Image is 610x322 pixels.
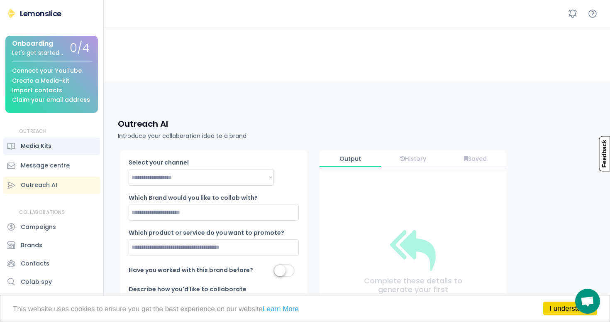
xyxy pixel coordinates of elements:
a: Open chat [575,289,600,314]
div: Output [320,155,381,162]
div: Message centre [21,161,70,170]
div: Saved [445,155,507,162]
div: Claim your email address [12,97,90,103]
div: Lemonslice [20,8,61,19]
div: Campaigns [21,223,56,231]
div: Colab spy [21,278,52,286]
div: Which Brand would you like to collab with? [129,194,258,202]
div: Media Kits [21,142,51,150]
div: Onboarding [12,40,53,47]
div: Connect your YouTube [12,68,82,74]
div: OUTREACH [19,128,47,135]
div: Brands [21,241,42,250]
div: Complete these details to generate your first outreach email [361,276,465,303]
h4: Outreach AI [118,118,168,129]
div: Have you worked with this brand before? [129,266,253,275]
div: History [382,155,444,162]
div: COLLABORATIONS [19,209,65,216]
div: Let's get started... [12,50,63,56]
p: This website uses cookies to ensure you get the best experience on our website [13,305,597,312]
div: Describe how you'd like to collaborate [129,285,246,294]
div: Outreach AI [21,181,57,189]
div: Create a Media-kit [12,78,69,84]
a: I understand! [543,302,597,315]
div: Which product or service do you want to promote? [129,229,284,237]
div: Contacts [21,259,49,268]
div: Introduce your collaboration idea to a brand [118,132,246,140]
div: Select your channel [129,159,212,167]
a: Learn More [263,305,299,313]
div: Import contacts [12,87,62,93]
img: Lemonslice [7,8,17,18]
div: 0/4 [70,42,90,55]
